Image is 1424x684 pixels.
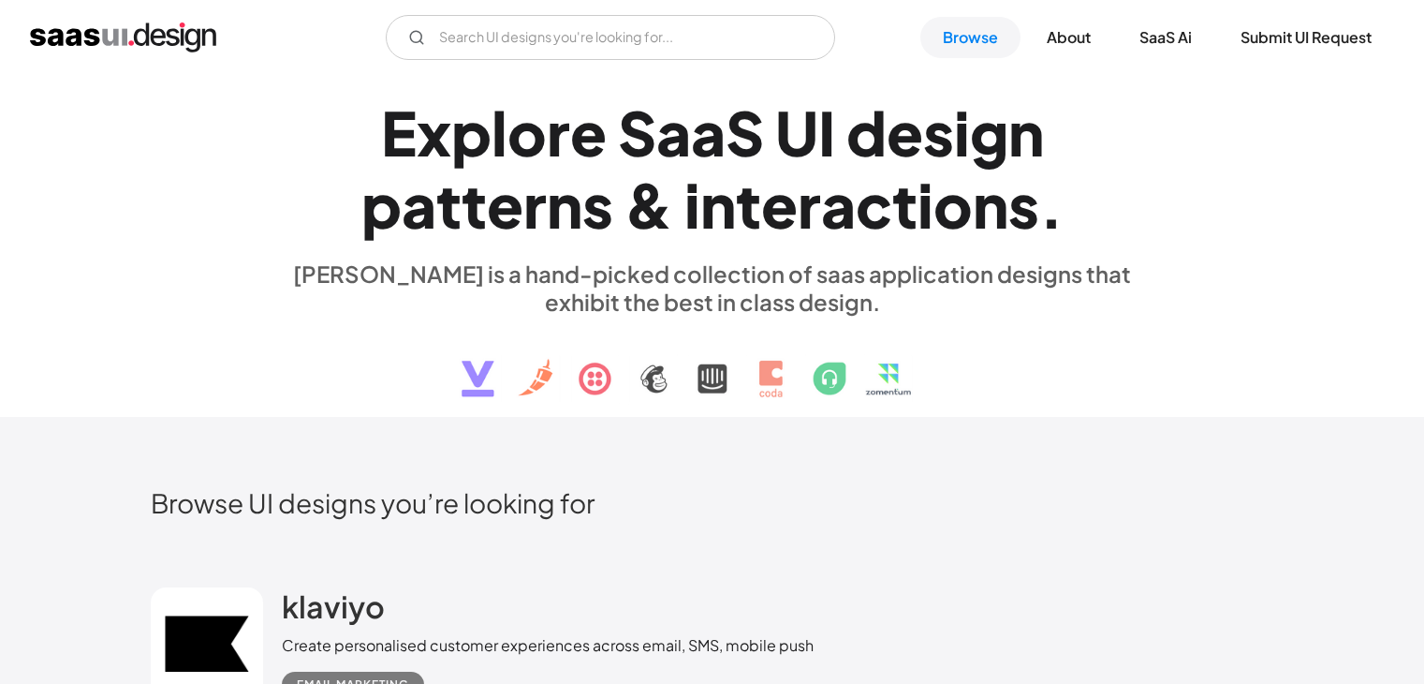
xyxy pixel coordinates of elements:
[436,169,462,241] div: t
[429,316,996,413] img: text, icon, saas logo
[1008,169,1039,241] div: s
[700,169,736,241] div: n
[282,260,1143,316] div: [PERSON_NAME] is a hand-picked collection of saas application designs that exhibit the best in cl...
[547,97,570,169] div: r
[451,97,492,169] div: p
[892,169,918,241] div: t
[1218,17,1394,58] a: Submit UI Request
[386,15,835,60] input: Search UI designs you're looking for...
[761,169,798,241] div: e
[417,97,451,169] div: x
[856,169,892,241] div: c
[523,169,547,241] div: r
[1008,97,1044,169] div: n
[691,97,726,169] div: a
[282,587,385,625] h2: klaviyo
[282,97,1143,241] h1: Explore SaaS UI design patterns & interactions.
[970,97,1008,169] div: g
[402,169,436,241] div: a
[726,97,764,169] div: S
[798,169,821,241] div: r
[570,97,607,169] div: e
[920,17,1020,58] a: Browse
[923,97,954,169] div: s
[30,22,216,52] a: home
[381,97,417,169] div: E
[818,97,835,169] div: I
[361,169,402,241] div: p
[684,169,700,241] div: i
[624,169,673,241] div: &
[821,169,856,241] div: a
[736,169,761,241] div: t
[618,97,656,169] div: S
[846,97,887,169] div: d
[887,97,923,169] div: e
[492,97,507,169] div: l
[582,169,613,241] div: s
[973,169,1008,241] div: n
[1117,17,1214,58] a: SaaS Ai
[386,15,835,60] form: Email Form
[954,97,970,169] div: i
[487,169,523,241] div: e
[775,97,818,169] div: U
[151,486,1274,519] h2: Browse UI designs you’re looking for
[1039,169,1064,241] div: .
[1024,17,1113,58] a: About
[462,169,487,241] div: t
[918,169,933,241] div: i
[933,169,973,241] div: o
[282,587,385,634] a: klaviyo
[656,97,691,169] div: a
[507,97,547,169] div: o
[282,634,814,657] div: Create personalised customer experiences across email, SMS, mobile push
[547,169,582,241] div: n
